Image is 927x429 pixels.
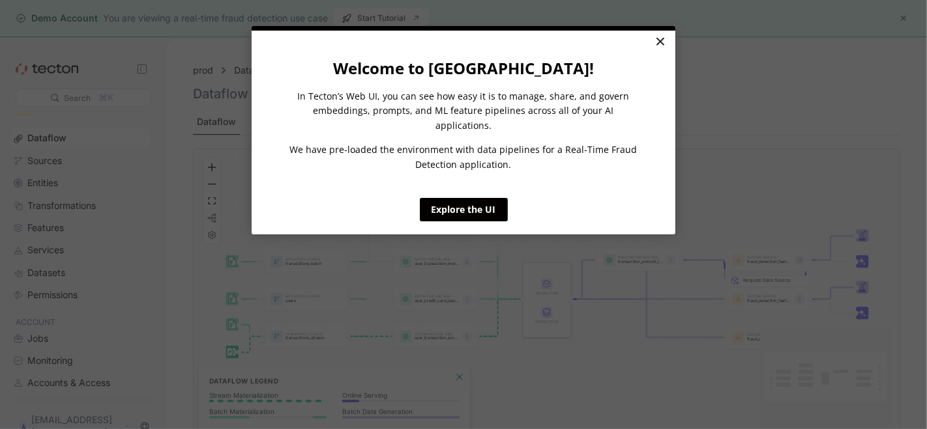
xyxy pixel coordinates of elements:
a: Explore the UI [420,198,508,221]
p: In Tecton’s Web UI, you can see how easy it is to manage, share, and govern embeddings, prompts, ... [287,89,640,133]
div: current step [252,26,675,31]
p: We have pre-loaded the environment with data pipelines for a Real-Time Fraud Detection application. [287,143,640,172]
a: Close modal [649,31,671,54]
strong: Welcome to [GEOGRAPHIC_DATA]! [333,57,594,79]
